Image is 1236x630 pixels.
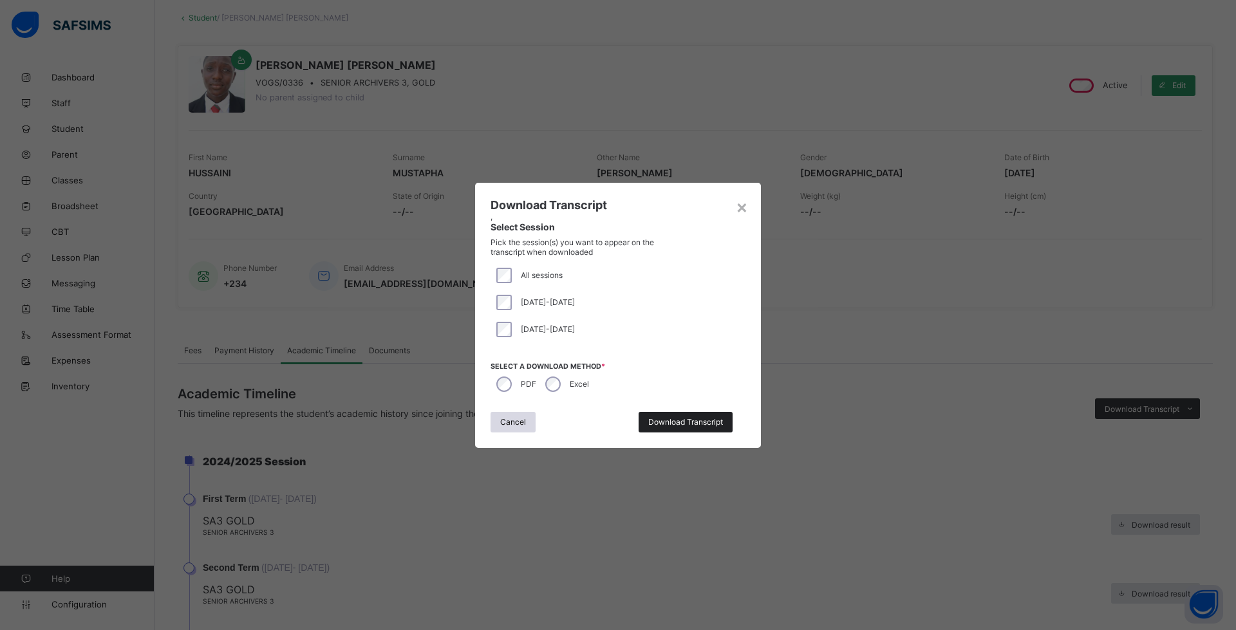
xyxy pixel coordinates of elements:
span: [DATE]-[DATE] [521,297,575,307]
span: Select a download method [491,362,745,371]
span: Download Transcript [648,417,723,427]
span: Select Session [491,221,736,232]
div: × [736,196,748,218]
span: Download Transcript [491,198,607,212]
span: Cancel [500,417,526,427]
div: , [491,212,736,257]
span: [DATE]-[DATE] [521,324,575,334]
span: All sessions [521,270,563,280]
label: Excel [570,379,589,389]
span: Pick the session(s) you want to appear on the transcript when downloaded [491,237,662,257]
label: PDF [521,379,536,389]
